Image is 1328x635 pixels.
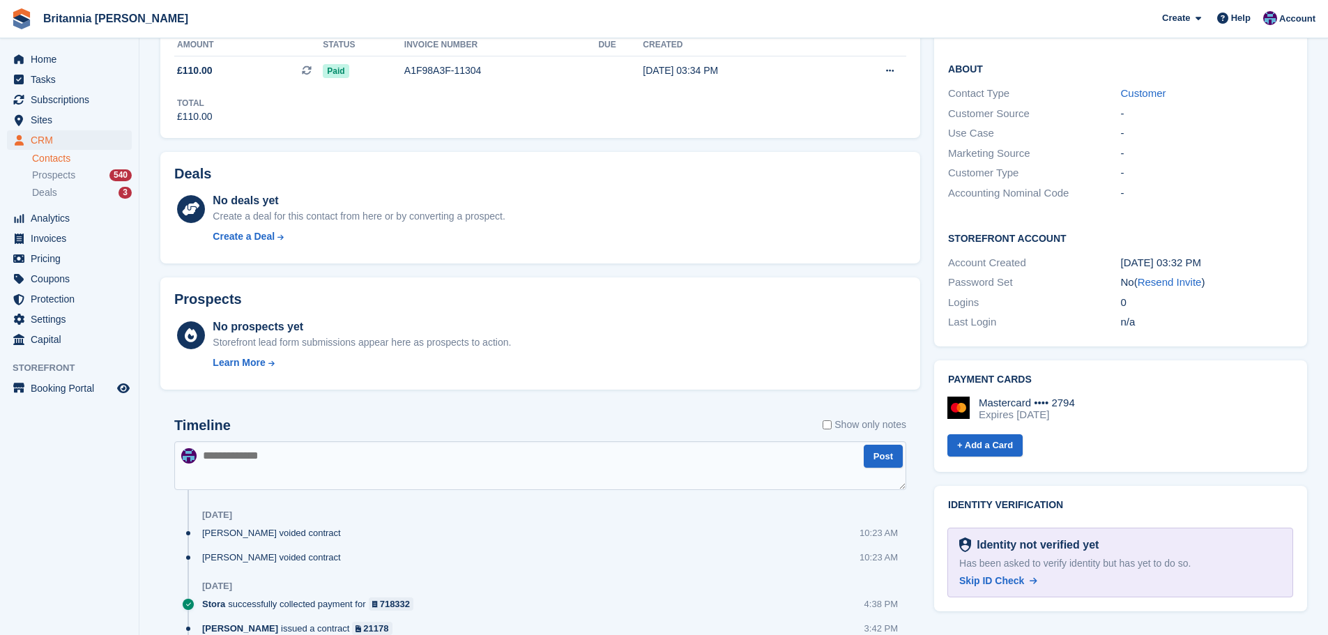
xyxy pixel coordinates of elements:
[860,551,898,564] div: 10:23 AM
[7,378,132,398] a: menu
[352,622,392,635] a: 21178
[32,152,132,165] a: Contacts
[213,229,275,244] div: Create a Deal
[31,110,114,130] span: Sites
[948,314,1120,330] div: Last Login
[38,7,194,30] a: Britannia [PERSON_NAME]
[7,49,132,69] a: menu
[32,185,132,200] a: Deals 3
[202,622,278,635] span: [PERSON_NAME]
[948,231,1293,245] h2: Storefront Account
[31,269,114,289] span: Coupons
[109,169,132,181] div: 540
[202,581,232,592] div: [DATE]
[7,289,132,309] a: menu
[1121,87,1166,99] a: Customer
[979,408,1075,421] div: Expires [DATE]
[979,397,1075,409] div: Mastercard •••• 2794
[323,64,349,78] span: Paid
[864,622,898,635] div: 3:42 PM
[598,34,643,56] th: Due
[7,330,132,349] a: menu
[32,186,57,199] span: Deals
[1121,255,1293,271] div: [DATE] 03:32 PM
[31,90,114,109] span: Subscriptions
[948,255,1120,271] div: Account Created
[174,34,323,56] th: Amount
[115,380,132,397] a: Preview store
[948,500,1293,511] h2: Identity verification
[31,289,114,309] span: Protection
[1121,106,1293,122] div: -
[32,168,132,183] a: Prospects 540
[369,597,414,611] a: 718332
[213,192,505,209] div: No deals yet
[7,269,132,289] a: menu
[31,208,114,228] span: Analytics
[181,448,197,464] img: Becca Clark
[948,106,1120,122] div: Customer Source
[948,295,1120,311] div: Logins
[1279,12,1315,26] span: Account
[7,309,132,329] a: menu
[202,597,225,611] span: Stora
[11,8,32,29] img: stora-icon-8386f47178a22dfd0bd8f6a31ec36ba5ce8667c1dd55bd0f319d3a0aa187defe.svg
[119,187,132,199] div: 3
[948,146,1120,162] div: Marketing Source
[948,86,1120,102] div: Contact Type
[31,229,114,248] span: Invoices
[7,110,132,130] a: menu
[1134,276,1205,288] span: ( )
[31,70,114,89] span: Tasks
[864,597,898,611] div: 4:38 PM
[959,556,1281,571] div: Has been asked to verify identity but has yet to do so.
[7,208,132,228] a: menu
[31,130,114,150] span: CRM
[948,61,1293,75] h2: About
[823,418,832,432] input: Show only notes
[7,249,132,268] a: menu
[948,125,1120,141] div: Use Case
[959,574,1037,588] a: Skip ID Check
[202,622,399,635] div: issued a contract
[1162,11,1190,25] span: Create
[864,445,903,468] button: Post
[363,622,388,635] div: 21178
[202,597,420,611] div: successfully collected payment for
[202,510,232,521] div: [DATE]
[213,209,505,224] div: Create a deal for this contact from here or by converting a prospect.
[404,63,599,78] div: A1F98A3F-11304
[948,185,1120,201] div: Accounting Nominal Code
[213,335,511,350] div: Storefront lead form submissions appear here as prospects to action.
[31,49,114,69] span: Home
[948,275,1120,291] div: Password Set
[823,418,906,432] label: Show only notes
[860,526,898,540] div: 10:23 AM
[971,537,1099,553] div: Identity not verified yet
[31,309,114,329] span: Settings
[1138,276,1202,288] a: Resend Invite
[1121,314,1293,330] div: n/a
[213,229,505,244] a: Create a Deal
[177,63,213,78] span: £110.00
[1263,11,1277,25] img: Becca Clark
[213,319,511,335] div: No prospects yet
[1231,11,1251,25] span: Help
[7,229,132,248] a: menu
[31,249,114,268] span: Pricing
[959,537,971,553] img: Identity Verification Ready
[174,166,211,182] h2: Deals
[380,597,410,611] div: 718332
[202,551,348,564] div: [PERSON_NAME] voided contract
[323,34,404,56] th: Status
[948,374,1293,385] h2: Payment cards
[959,575,1024,586] span: Skip ID Check
[213,355,265,370] div: Learn More
[13,361,139,375] span: Storefront
[1121,185,1293,201] div: -
[31,378,114,398] span: Booking Portal
[404,34,599,56] th: Invoice number
[174,418,231,434] h2: Timeline
[947,434,1023,457] a: + Add a Card
[643,63,832,78] div: [DATE] 03:34 PM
